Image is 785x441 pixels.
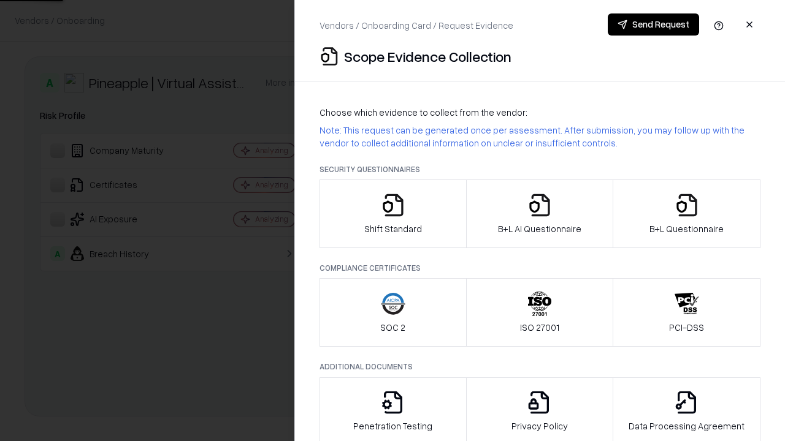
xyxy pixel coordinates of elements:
button: ISO 27001 [466,278,614,347]
p: Scope Evidence Collection [344,47,511,66]
p: ISO 27001 [520,321,559,334]
p: Data Processing Agreement [629,420,745,432]
button: B+L AI Questionnaire [466,179,614,248]
p: Note: This request can be generated once per assessment. After submission, you may follow up with... [320,124,760,149]
p: Shift Standard [364,222,422,235]
p: Vendors / Onboarding Card / Request Evidence [320,19,513,32]
p: B+L Questionnaire [649,222,724,235]
p: Compliance Certificates [320,263,760,273]
button: Send Request [608,13,699,36]
p: Additional Documents [320,361,760,372]
p: SOC 2 [380,321,405,334]
button: SOC 2 [320,278,467,347]
p: Choose which evidence to collect from the vendor: [320,106,760,119]
p: B+L AI Questionnaire [498,222,581,235]
button: B+L Questionnaire [613,179,760,248]
button: Shift Standard [320,179,467,248]
p: PCI-DSS [669,321,704,334]
p: Privacy Policy [511,420,568,432]
p: Penetration Testing [353,420,432,432]
button: PCI-DSS [613,278,760,347]
p: Security Questionnaires [320,164,760,175]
